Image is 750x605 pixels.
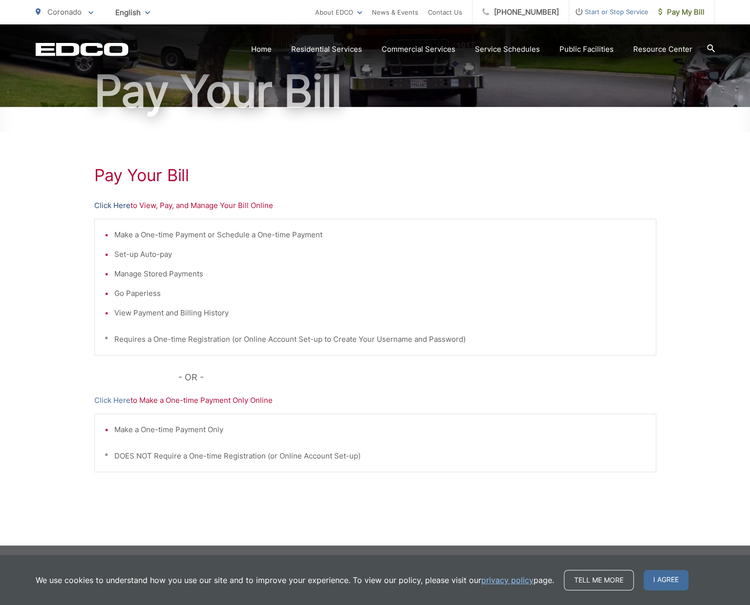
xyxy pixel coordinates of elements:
[559,43,614,55] a: Public Facilities
[372,6,418,18] a: News & Events
[114,249,646,260] li: Set-up Auto-pay
[36,67,715,116] h1: Pay Your Bill
[36,574,554,586] p: We use cookies to understand how you use our site and to improve your experience. To view our pol...
[315,6,362,18] a: About EDCO
[564,570,634,590] a: Tell me more
[114,229,646,241] li: Make a One-time Payment or Schedule a One-time Payment
[47,7,82,17] span: Coronado
[114,288,646,299] li: Go Paperless
[178,370,656,385] p: - OR -
[94,200,656,211] p: to View, Pay, and Manage Your Bill Online
[94,395,656,406] p: to Make a One-time Payment Only Online
[481,574,534,586] a: privacy policy
[105,450,646,462] p: * DOES NOT Require a One-time Registration (or Online Account Set-up)
[94,395,130,406] a: Click Here
[382,43,455,55] a: Commercial Services
[658,6,705,18] span: Pay My Bill
[475,43,540,55] a: Service Schedules
[94,166,656,185] h1: Pay Your Bill
[114,268,646,280] li: Manage Stored Payments
[251,43,272,55] a: Home
[108,4,157,21] span: English
[633,43,692,55] a: Resource Center
[94,200,130,211] a: Click Here
[291,43,362,55] a: Residential Services
[105,334,646,345] p: * Requires a One-time Registration (or Online Account Set-up to Create Your Username and Password)
[114,424,646,436] li: Make a One-time Payment Only
[428,6,462,18] a: Contact Us
[114,307,646,319] li: View Payment and Billing History
[36,42,129,56] a: EDCD logo. Return to the homepage.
